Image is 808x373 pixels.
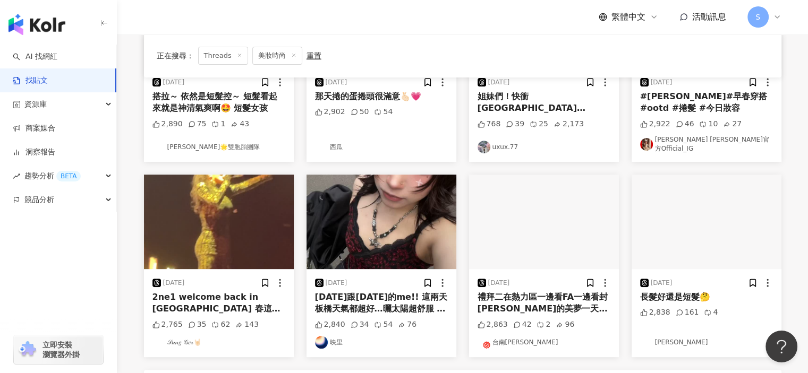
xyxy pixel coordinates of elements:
div: 2,902 [315,107,345,117]
div: 25 [530,119,548,129]
img: post-image [469,175,619,269]
div: 2,890 [152,119,183,129]
div: 54 [374,319,393,330]
span: 正在搜尋 ： [157,51,194,60]
div: [DATE] [326,279,347,288]
div: 143 [235,319,259,330]
div: BETA [56,171,81,181]
span: 競品分析 [24,188,54,212]
a: KOL Avatar[PERSON_NAME] [640,336,773,349]
div: 2,173 [554,119,584,129]
div: 96 [556,319,574,330]
span: 美妝時尚 [252,47,302,65]
a: searchAI 找網紅 [13,51,57,62]
div: 62 [211,319,230,330]
div: 2 [537,319,550,330]
span: 活動訊息 [692,12,726,22]
img: KOL Avatar [640,336,653,349]
div: [DATE] [488,279,510,288]
div: 768 [478,119,501,129]
div: #[PERSON_NAME]#早春穿搭 #ootd #捲髮 #今日妝容 [640,91,773,115]
span: 立即安裝 瀏覽器外掛 [42,340,80,359]
div: 75 [188,119,207,129]
div: 2ne1 welcome back in [GEOGRAPHIC_DATA] 春這套超美我要瘋掉 雖然第一段衣服走光她很氣 但她[DATE]真的超優秀😍 [152,291,285,315]
div: 76 [398,319,416,330]
div: [DATE] [163,78,185,87]
span: 趨勢分析 [24,164,81,188]
iframe: Help Scout Beacon - Open [766,331,797,362]
span: 資源庫 [24,92,47,116]
div: 39 [506,119,524,129]
img: KOL Avatar [315,336,328,349]
div: [DATE] [651,78,673,87]
img: KOL Avatar [640,138,653,151]
img: KOL Avatar [315,141,328,153]
span: Threads [198,47,248,65]
img: chrome extension [17,341,38,358]
div: 10 [699,119,718,129]
img: post-image [144,175,294,269]
div: 2,765 [152,319,183,330]
img: logo [8,14,65,35]
div: [DATE] [163,279,185,288]
a: KOL Avatar𝒮𝓊𝓃𝑔 𝒢𝑒𝓇🤘🏻 [152,336,285,349]
div: [DATE]跟[DATE]的me!! 這兩天板橋天氣都超好…曬太陽超舒服 推薦各位 心情不好就去曬太陽 真的很舒服啦 但要記得擦防曬🧴 [315,291,448,315]
img: KOL Avatar [152,336,165,349]
div: 46 [676,119,694,129]
a: KOL Avatar[PERSON_NAME] [PERSON_NAME]官方Official_IG [640,135,773,153]
div: [DATE] [488,78,510,87]
div: [DATE] [326,78,347,87]
img: KOL Avatar [152,141,165,153]
a: KOL Avatar台南[PERSON_NAME] [478,336,610,349]
div: 2,838 [640,307,670,318]
div: 43 [231,119,249,129]
div: [DATE] [651,279,673,288]
div: 54 [374,107,393,117]
img: post-image [632,175,781,269]
div: 42 [513,319,532,330]
div: 長髮好還是短髮🤔 [640,291,773,303]
div: 4 [704,307,718,318]
div: 161 [676,307,699,318]
a: 商案媒合 [13,123,55,134]
a: 洞察報告 [13,147,55,158]
img: KOL Avatar [478,336,490,349]
span: rise [13,172,20,180]
div: 那天捲的蛋捲頭很滿意🫰🏻💗 [315,91,448,102]
div: 27 [723,119,742,129]
img: KOL Avatar [478,141,490,153]
img: post-image [307,175,456,269]
div: 重置 [307,51,321,60]
div: 2,863 [478,319,508,330]
div: 禮拜二在熱力區一邊看FA一邊看封[PERSON_NAME]的美夢一天就醒了 [478,291,610,315]
div: 2,840 [315,319,345,330]
a: chrome extension立即安裝 瀏覽器外掛 [14,335,103,364]
a: KOL Avatar[PERSON_NAME]🌟雙胞胎團隊 [152,141,285,153]
div: 50 [351,107,369,117]
a: KOL Avataruxux.77 [478,141,610,153]
span: 繁體中文 [611,11,645,23]
div: 2,922 [640,119,670,129]
div: 搭拉～ 依然是短髮控～ 短髮看起來就是神清氣爽啊🤩 短髮女孩 [152,91,285,115]
div: 35 [188,319,207,330]
a: KOL Avatar西瓜 [315,141,448,153]
div: 姐妹們！快衝 [GEOGRAPHIC_DATA][GEOGRAPHIC_DATA][GEOGRAPHIC_DATA]！ 超多專櫃彩妝！還有Aesop Sabon😍 Sabon 沐浴油我看才$85... [478,91,610,115]
div: 1 [211,119,225,129]
a: 找貼文 [13,75,48,86]
div: 34 [351,319,369,330]
span: S [755,11,760,23]
a: KOL Avatar映里 [315,336,448,349]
